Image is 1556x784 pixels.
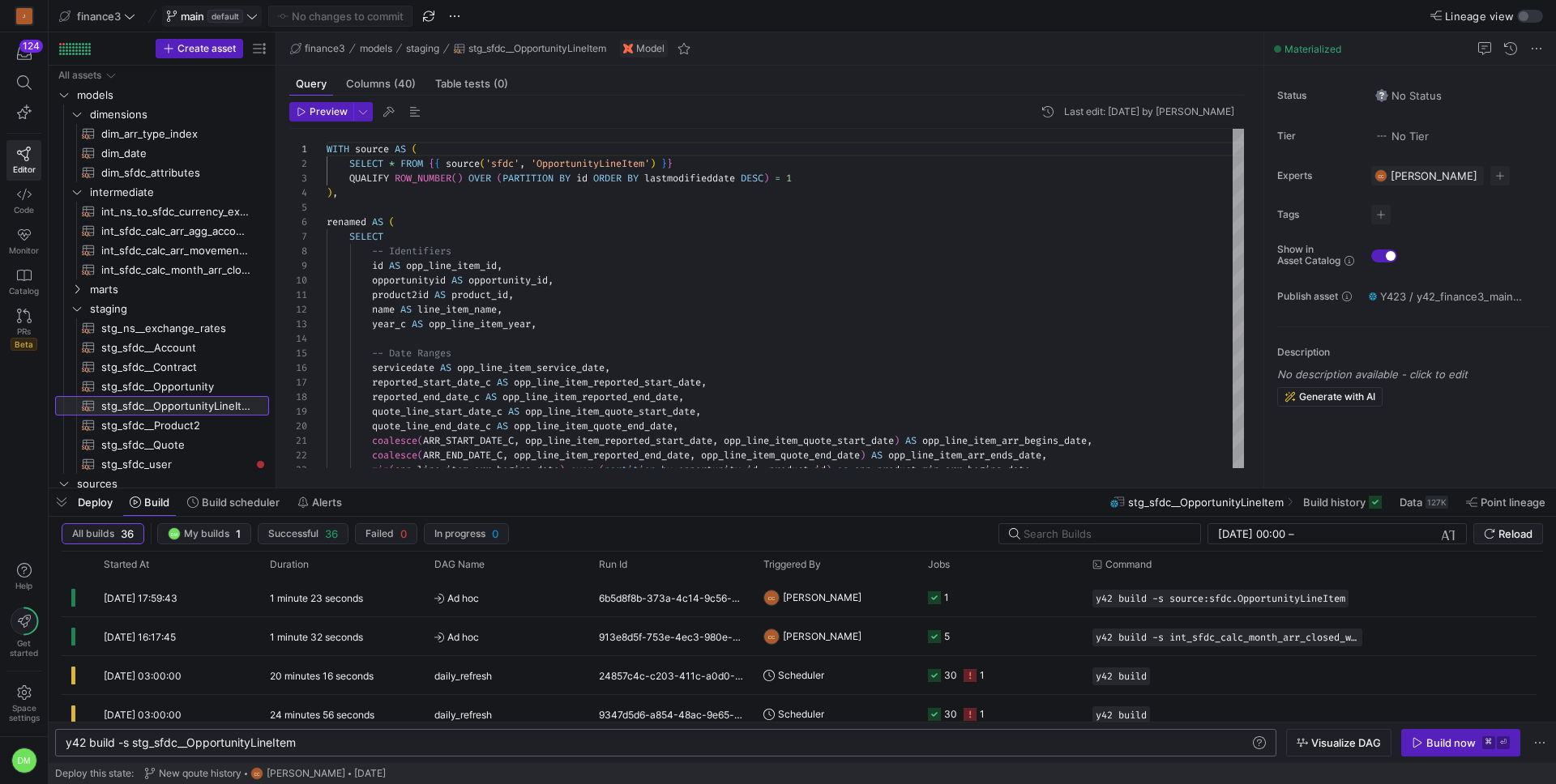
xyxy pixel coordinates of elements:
button: 124 [6,39,41,68]
kbd: ⏎ [1497,736,1510,749]
span: , [548,274,554,287]
span: No Status [1375,89,1442,102]
span: opp_line_item_reported_start_date [514,376,701,389]
div: 6b5d8f8b-373a-4c14-9c56-d7a93feda796 [589,578,754,616]
span: } [661,157,667,170]
div: Press SPACE to select this row. [55,104,269,124]
button: Visualize DAG [1286,729,1391,756]
span: , [497,259,502,272]
span: product2id [372,288,429,301]
span: line_item_name [417,303,497,316]
span: 36 [325,527,338,540]
span: QUALIFY [349,172,389,185]
a: PRsBeta [6,302,41,357]
span: OVER [468,172,491,185]
div: CC [250,767,263,780]
span: 'sfdc' [485,157,519,170]
span: , [531,317,536,330]
button: staging [402,39,443,58]
div: Press SPACE to select this row. [55,435,269,454]
span: stg_sfdc__Quote​​​​​​​​​​ [101,436,250,454]
span: ( [389,215,395,228]
span: AS [400,303,412,316]
div: 19 [289,404,307,419]
span: Catalog [9,286,39,296]
span: Model [636,43,665,54]
a: J [6,2,41,30]
div: 6 [289,215,307,229]
span: Experts [1277,170,1358,181]
span: ) [860,449,866,462]
span: dim_date​​​​​​​​​​ [101,144,250,163]
span: , [690,449,695,462]
a: stg_ns__exchange_rates​​​​​​​​​​ [55,318,269,338]
span: Generate with AI [1299,391,1375,403]
button: finance3 [55,6,139,27]
a: stg_sfdc_user​​​​​​​​​​ [55,454,269,474]
span: quote_line_end_date_c [372,420,491,432]
span: opp_line_item_reported_end_date [502,390,678,403]
span: -- Date Ranges [372,347,451,360]
div: 10 [289,273,307,288]
img: No tier [1375,130,1388,143]
span: int_sfdc_calc_arr_agg_account​​​​​​​​​​ [101,222,250,241]
div: 4 [289,185,307,200]
span: , [695,405,701,418]
div: 913e8d5f-753e-4ec3-980e-89438513a386 [589,617,754,655]
button: Build history [1296,488,1389,516]
a: int_sfdc_calc_month_arr_closed_won_arr_eligible​​​​​​​​​​ [55,260,269,279]
button: Failed0 [355,523,417,544]
span: opp_line_item_year [429,317,531,330]
span: stg_sfdc__OpportunityLineItem [468,43,606,54]
span: ) [894,434,900,447]
span: id [372,259,383,272]
a: int_ns_to_sfdc_currency_exchange_map​​​​​​​​​​ [55,202,269,221]
input: Start datetime [1218,527,1285,540]
div: 5 [289,200,307,215]
button: New qoute historyCC[PERSON_NAME][DATE] [140,763,390,784]
button: Build scheduler [180,488,287,516]
span: coalesce [372,434,417,447]
div: Last edit: [DATE] by [PERSON_NAME] [1064,106,1234,117]
div: 24857c4c-c203-411c-a0d0-2df6fc33ebdc [589,656,754,694]
span: dim_arr_type_index​​​​​​​​​​ [101,125,250,143]
button: stg_sfdc__OpportunityLineItem [450,39,610,58]
span: 'OpportunityLineItem' [531,157,650,170]
span: ( [417,449,423,462]
a: stg_sfdc__OpportunityLineItem​​​​​​​​​​ [55,396,269,415]
span: opp_line_item_reported_start_date [525,434,712,447]
span: opp_line_item_quote_end_date [701,449,860,462]
span: Get started [10,638,38,658]
div: Press SPACE to select this row. [55,279,269,299]
span: ) [457,172,463,185]
a: Catalog [6,262,41,302]
span: opp_line_item_arr_begins_date [922,434,1087,447]
button: Reload [1473,523,1543,544]
span: , [508,288,514,301]
button: Point lineage [1459,488,1553,516]
a: stg_sfdc__Opportunity​​​​​​​​​​ [55,377,269,396]
div: 20 [289,419,307,433]
span: , [519,157,525,170]
button: Y423 / y42_finance3_main / STG_SFDC__OPPORTUNITYLINEITEM [1365,286,1527,307]
span: { [429,157,434,170]
button: Build now⌘⏎ [1401,729,1520,756]
img: No status [1375,89,1388,102]
button: Getstarted [6,601,41,664]
button: All builds36 [62,523,144,544]
span: ) [327,186,332,199]
div: Press SPACE to select this row. [55,66,269,85]
div: Press SPACE to select this row. [55,260,269,279]
span: Code [14,205,34,215]
span: opp_line_item_reported_end_date [514,449,690,462]
span: opportunity_id [468,274,548,287]
span: FROM [400,157,423,170]
div: Press SPACE to select this row. [55,299,269,318]
span: 1 [236,527,241,540]
span: , [497,303,502,316]
a: stg_sfdc__Account​​​​​​​​​​ [55,338,269,357]
span: BY [559,172,571,185]
span: AS [485,390,497,403]
span: 36 [121,527,134,540]
span: Point lineage [1481,496,1545,509]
